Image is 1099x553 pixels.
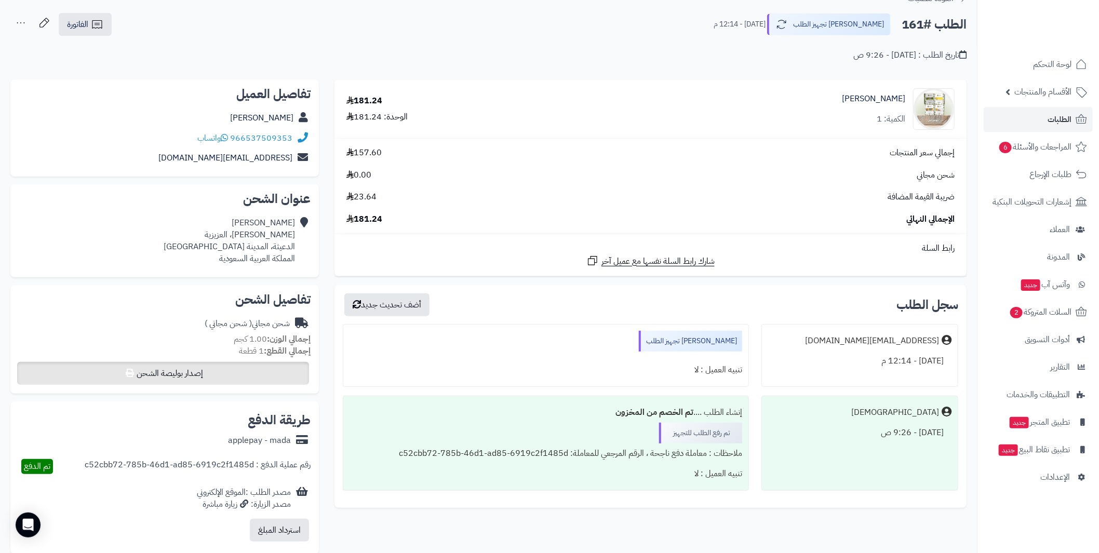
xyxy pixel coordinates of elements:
div: الكمية: 1 [877,113,905,125]
div: ملاحظات : معاملة دفع ناجحة ، الرقم المرجعي للمعاملة: c52cbb72-785b-46d1-ad85-6919c2f1485d [350,443,742,464]
div: [DATE] - 12:14 م [768,351,951,371]
button: إصدار بوليصة الشحن [17,362,309,385]
span: 2 [1010,307,1023,318]
small: 1.00 كجم [234,333,311,345]
a: طلبات الإرجاع [984,162,1093,187]
small: [DATE] - 12:14 م [714,19,766,30]
span: 0.00 [346,169,371,181]
span: شارك رابط السلة نفسها مع عميل آخر [601,255,715,267]
div: applepay - mada [228,435,291,447]
div: مصدر الزيارة: زيارة مباشرة [197,498,291,510]
div: شحن مجاني [205,318,290,330]
a: أدوات التسويق [984,327,1093,352]
span: جديد [999,444,1018,456]
small: 1 قطعة [239,345,311,357]
span: 23.64 [346,191,377,203]
div: رابط السلة [339,242,962,254]
span: الأقسام والمنتجات [1014,85,1071,99]
span: أدوات التسويق [1025,332,1070,347]
div: 181.24 [346,95,382,107]
a: شارك رابط السلة نفسها مع عميل آخر [586,254,715,267]
a: المدونة [984,245,1093,269]
a: لوحة التحكم [984,52,1093,77]
h2: تفاصيل الشحن [19,293,311,306]
span: المدونة [1047,250,1070,264]
span: طلبات الإرجاع [1029,167,1071,182]
a: 966537509353 [230,132,292,144]
a: تطبيق المتجرجديد [984,410,1093,435]
span: جديد [1021,279,1040,291]
div: تاريخ الطلب : [DATE] - 9:26 ص [853,49,967,61]
h2: الطلب #161 [902,14,967,35]
span: جديد [1010,417,1029,428]
span: الإجمالي النهائي [906,213,955,225]
span: إجمالي سعر المنتجات [890,147,955,159]
a: العملاء [984,217,1093,242]
button: [PERSON_NAME] تجهيز الطلب [767,14,891,35]
div: تنبيه العميل : لا [350,464,742,484]
span: تطبيق المتجر [1009,415,1070,429]
div: Open Intercom Messenger [16,512,41,537]
span: شحن مجاني [917,169,955,181]
span: العملاء [1050,222,1070,237]
div: [DEMOGRAPHIC_DATA] [851,407,939,419]
span: تطبيق نقاط البيع [998,442,1070,457]
a: وآتس آبجديد [984,272,1093,297]
div: الوحدة: 181.24 [346,111,408,123]
span: 181.24 [346,213,382,225]
a: [PERSON_NAME] [230,112,293,124]
a: تطبيق نقاط البيعجديد [984,437,1093,462]
span: المراجعات والأسئلة [998,140,1071,154]
span: 157.60 [346,147,382,159]
span: إشعارات التحويلات البنكية [993,195,1071,209]
img: logo-2.png [1028,26,1089,48]
div: [PERSON_NAME] تجهيز الطلب [639,331,742,352]
a: التقارير [984,355,1093,380]
div: إنشاء الطلب .... [350,402,742,423]
h2: طريقة الدفع [248,414,311,426]
h3: سجل الطلب [896,299,958,311]
a: التطبيقات والخدمات [984,382,1093,407]
a: واتساب [197,132,228,144]
span: التطبيقات والخدمات [1007,387,1070,402]
button: استرداد المبلغ [250,519,309,542]
span: ( شحن مجاني ) [205,317,252,330]
a: [EMAIL_ADDRESS][DOMAIN_NAME] [158,152,292,164]
h2: عنوان الشحن [19,193,311,205]
span: ضريبة القيمة المضافة [888,191,955,203]
b: تم الخصم من المخزون [615,406,693,419]
span: تم الدفع [24,460,50,473]
div: تنبيه العميل : لا [350,360,742,380]
a: الإعدادات [984,465,1093,490]
div: [EMAIL_ADDRESS][DOMAIN_NAME] [805,335,939,347]
div: تم رفع الطلب للتجهيز [659,423,742,443]
a: الفاتورة [59,13,112,36]
div: مصدر الطلب :الموقع الإلكتروني [197,487,291,510]
a: السلات المتروكة2 [984,300,1093,325]
strong: إجمالي القطع: [264,345,311,357]
span: الإعدادات [1040,470,1070,484]
span: وآتس آب [1020,277,1070,292]
button: أضف تحديث جديد [344,293,430,316]
img: 1758543330-CoffeeJewls%20%D8%AC%D9%88%D8%A7%D9%87%D8%B1%20%D8%A7%D9%84%D8%A8%D9%86-90x90.png [914,88,954,130]
a: الطلبات [984,107,1093,132]
span: الطلبات [1048,112,1071,127]
strong: إجمالي الوزن: [267,333,311,345]
a: إشعارات التحويلات البنكية [984,190,1093,214]
div: رقم عملية الدفع : c52cbb72-785b-46d1-ad85-6919c2f1485d [85,459,311,474]
span: السلات المتروكة [1009,305,1071,319]
span: الفاتورة [67,18,88,31]
div: [PERSON_NAME] [PERSON_NAME]، العزيزية الدعيثة، المدينة [GEOGRAPHIC_DATA] المملكة العربية السعودية [164,217,295,264]
a: [PERSON_NAME] [842,93,905,105]
a: المراجعات والأسئلة6 [984,134,1093,159]
div: [DATE] - 9:26 ص [768,423,951,443]
h2: تفاصيل العميل [19,88,311,100]
span: التقارير [1050,360,1070,374]
span: 6 [999,142,1012,153]
span: لوحة التحكم [1033,57,1071,72]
